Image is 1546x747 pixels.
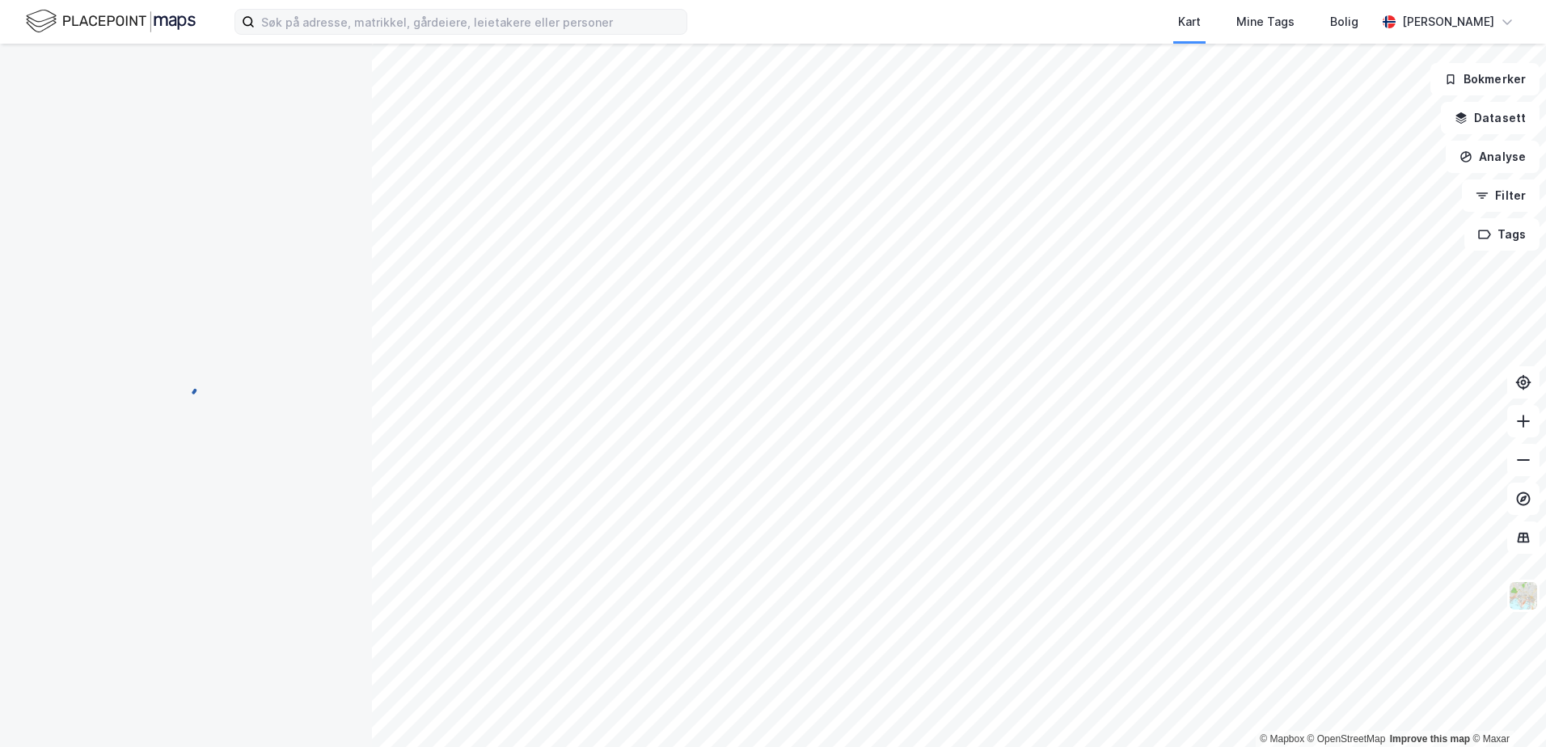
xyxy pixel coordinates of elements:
iframe: Chat Widget [1465,669,1546,747]
div: [PERSON_NAME] [1402,12,1494,32]
button: Bokmerker [1430,63,1540,95]
button: Filter [1462,179,1540,212]
div: Kontrollprogram for chat [1465,669,1546,747]
input: Søk på adresse, matrikkel, gårdeiere, leietakere eller personer [255,10,686,34]
img: logo.f888ab2527a4732fd821a326f86c7f29.svg [26,7,196,36]
a: OpenStreetMap [1307,733,1386,745]
div: Kart [1178,12,1201,32]
a: Mapbox [1260,733,1304,745]
div: Bolig [1330,12,1358,32]
div: Mine Tags [1236,12,1295,32]
img: spinner.a6d8c91a73a9ac5275cf975e30b51cfb.svg [173,373,199,399]
button: Analyse [1446,141,1540,173]
button: Tags [1464,218,1540,251]
button: Datasett [1441,102,1540,134]
img: Z [1508,580,1539,611]
a: Improve this map [1390,733,1470,745]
